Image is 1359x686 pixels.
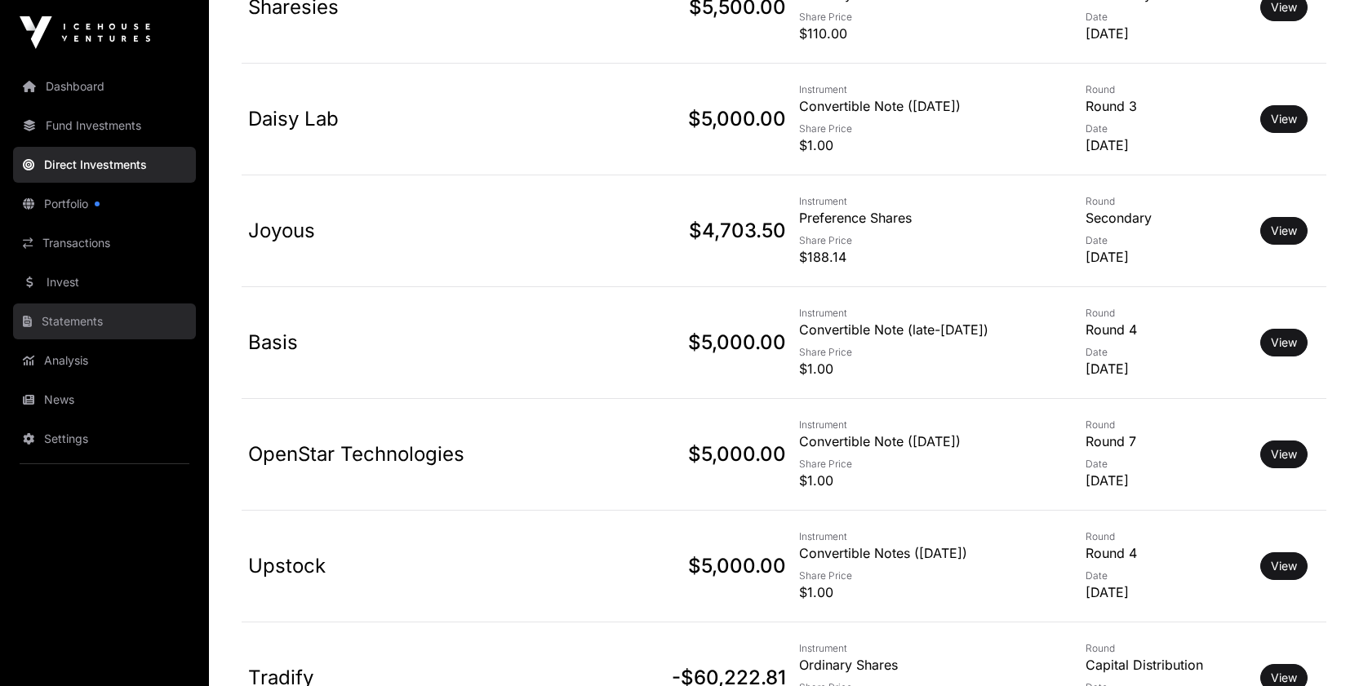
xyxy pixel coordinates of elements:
button: View [1260,105,1308,133]
p: Date [1086,11,1246,24]
a: View [1271,111,1297,127]
p: Share Price [799,569,1073,582]
a: View [1271,334,1297,351]
p: Round 3 [1086,96,1246,116]
p: Round [1086,418,1246,432]
p: Secondary [1086,208,1246,228]
p: Date [1086,234,1246,247]
p: $1.00 [799,135,1073,155]
p: Round 4 [1086,543,1246,563]
a: Dashboard [13,69,196,104]
a: Direct Investments [13,147,196,183]
p: $5,000.00 [620,106,786,132]
p: $1.00 [799,471,1073,490]
p: Date [1086,346,1246,359]
a: Upstock [248,554,326,578]
a: OpenStar Technologies [248,442,464,466]
a: Statements [13,303,196,339]
p: Convertible Note (late-[DATE]) [799,320,1073,339]
p: $5,000.00 [620,330,786,356]
p: [DATE] [1086,135,1246,155]
p: [DATE] [1086,24,1246,43]
p: $110.00 [799,24,1073,43]
p: Ordinary Shares [799,655,1073,675]
p: Instrument [799,195,1073,208]
p: Instrument [799,307,1073,320]
a: Daisy Lab [248,107,339,131]
p: Share Price [799,11,1073,24]
p: Share Price [799,458,1073,471]
button: View [1260,440,1308,468]
p: Round [1086,530,1246,543]
p: Share Price [799,346,1073,359]
a: Fund Investments [13,108,196,144]
p: Date [1086,458,1246,471]
p: Round 4 [1086,320,1246,339]
a: Joyous [248,219,315,242]
img: Icehouse Ventures Logo [20,16,150,49]
p: $1.00 [799,582,1073,602]
p: Round [1086,83,1246,96]
p: $5,000.00 [620,553,786,579]
p: Instrument [799,418,1073,432]
a: Settings [13,421,196,457]
p: Instrument [799,642,1073,655]
p: Convertible Notes ([DATE]) [799,543,1073,563]
a: Transactions [13,225,196,261]
a: Analysis [13,343,196,378]
p: Preference Shares [799,208,1073,228]
a: Portfolio [13,186,196,222]
a: View [1271,223,1297,239]
a: View [1271,446,1297,462]
p: Date [1086,122,1246,135]
a: View [1271,670,1297,686]
p: Round [1086,307,1246,320]
p: Round [1086,642,1246,655]
p: $5,000.00 [620,441,786,467]
a: News [13,382,196,418]
a: Basis [248,330,298,354]
iframe: Chat Widget [1277,608,1359,686]
p: $1.00 [799,359,1073,378]
p: [DATE] [1086,247,1246,267]
p: Instrument [799,83,1073,96]
button: View [1260,552,1308,580]
p: Round [1086,195,1246,208]
p: Capital Distribution [1086,655,1246,675]
p: Convertible Note ([DATE]) [799,432,1073,451]
p: Share Price [799,122,1073,135]
a: Invest [13,264,196,300]
p: Convertible Note ([DATE]) [799,96,1073,116]
p: $188.14 [799,247,1073,267]
p: Round 7 [1086,432,1246,451]
button: View [1260,329,1308,356]
p: [DATE] [1086,359,1246,378]
p: Share Price [799,234,1073,247]
p: $4,703.50 [620,218,786,244]
p: Date [1086,569,1246,582]
button: View [1260,217,1308,245]
p: [DATE] [1086,582,1246,602]
a: View [1271,558,1297,574]
p: [DATE] [1086,471,1246,490]
p: Instrument [799,530,1073,543]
